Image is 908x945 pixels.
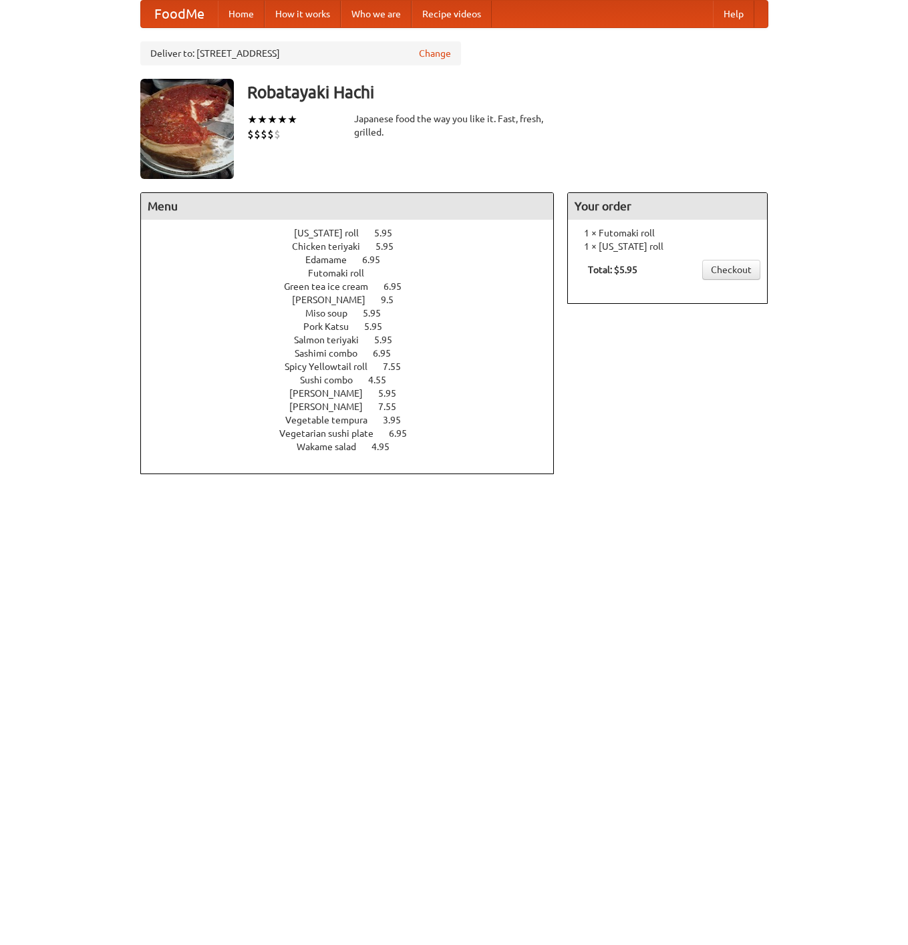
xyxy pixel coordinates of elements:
[375,241,407,252] span: 5.95
[341,1,412,27] a: Who we are
[140,41,461,65] div: Deliver to: [STREET_ADDRESS]
[374,335,406,345] span: 5.95
[303,321,362,332] span: Pork Katsu
[389,428,420,439] span: 6.95
[383,415,414,425] span: 3.95
[305,254,405,265] a: Edamame 6.95
[141,193,554,220] h4: Menu
[419,47,451,60] a: Change
[294,335,417,345] a: Salmon teriyaki 5.95
[373,348,404,359] span: 6.95
[287,112,297,127] li: ★
[568,193,767,220] h4: Your order
[140,79,234,179] img: angular.jpg
[374,228,406,238] span: 5.95
[294,335,372,345] span: Salmon teriyaki
[308,268,377,278] span: Futomaki roll
[297,441,414,452] a: Wakame salad 4.95
[575,240,760,253] li: 1 × [US_STATE] roll
[378,388,410,399] span: 5.95
[303,321,407,332] a: Pork Katsu 5.95
[265,1,341,27] a: How it works
[289,388,421,399] a: [PERSON_NAME] 5.95
[384,281,415,292] span: 6.95
[702,260,760,280] a: Checkout
[247,127,254,142] li: $
[274,127,281,142] li: $
[363,308,394,319] span: 5.95
[289,401,421,412] a: [PERSON_NAME] 7.55
[383,361,414,372] span: 7.55
[261,127,267,142] li: $
[292,295,418,305] a: [PERSON_NAME] 9.5
[285,361,426,372] a: Spicy Yellowtail roll 7.55
[267,127,274,142] li: $
[300,375,366,385] span: Sushi combo
[412,1,492,27] a: Recipe videos
[371,441,403,452] span: 4.95
[292,241,418,252] a: Chicken teriyaki 5.95
[247,79,768,106] h3: Robatayaki Hachi
[279,428,432,439] a: Vegetarian sushi plate 6.95
[257,112,267,127] li: ★
[368,375,400,385] span: 4.55
[292,241,373,252] span: Chicken teriyaki
[575,226,760,240] li: 1 × Futomaki roll
[294,228,417,238] a: [US_STATE] roll 5.95
[295,348,416,359] a: Sashimi combo 6.95
[294,228,372,238] span: [US_STATE] roll
[289,401,376,412] span: [PERSON_NAME]
[305,308,406,319] a: Miso soup 5.95
[300,375,411,385] a: Sushi combo 4.55
[378,401,410,412] span: 7.55
[289,388,376,399] span: [PERSON_NAME]
[292,295,379,305] span: [PERSON_NAME]
[297,441,369,452] span: Wakame salad
[381,295,407,305] span: 9.5
[354,112,555,139] div: Japanese food the way you like it. Fast, fresh, grilled.
[285,415,426,425] a: Vegetable tempura 3.95
[285,361,381,372] span: Spicy Yellowtail roll
[588,264,637,275] b: Total: $5.95
[218,1,265,27] a: Home
[713,1,754,27] a: Help
[141,1,218,27] a: FoodMe
[254,127,261,142] li: $
[305,254,360,265] span: Edamame
[247,112,257,127] li: ★
[279,428,387,439] span: Vegetarian sushi plate
[277,112,287,127] li: ★
[364,321,396,332] span: 5.95
[284,281,382,292] span: Green tea ice cream
[362,254,394,265] span: 6.95
[308,268,402,278] a: Futomaki roll
[284,281,426,292] a: Green tea ice cream 6.95
[305,308,361,319] span: Miso soup
[285,415,381,425] span: Vegetable tempura
[295,348,371,359] span: Sashimi combo
[267,112,277,127] li: ★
